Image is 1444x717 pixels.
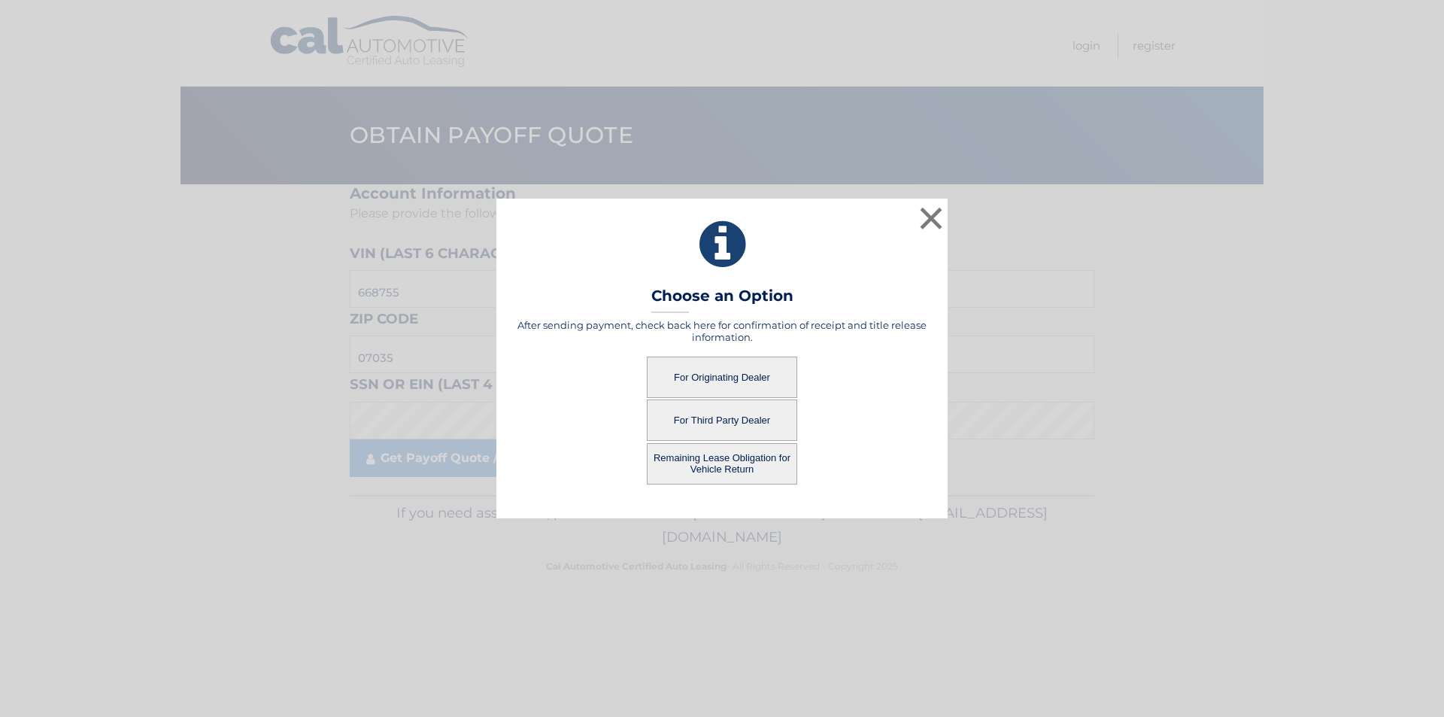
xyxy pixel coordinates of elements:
[515,319,929,343] h5: After sending payment, check back here for confirmation of receipt and title release information.
[651,287,793,313] h3: Choose an Option
[916,203,946,233] button: ×
[647,357,797,398] button: For Originating Dealer
[647,400,797,441] button: For Third Party Dealer
[647,443,797,485] button: Remaining Lease Obligation for Vehicle Return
